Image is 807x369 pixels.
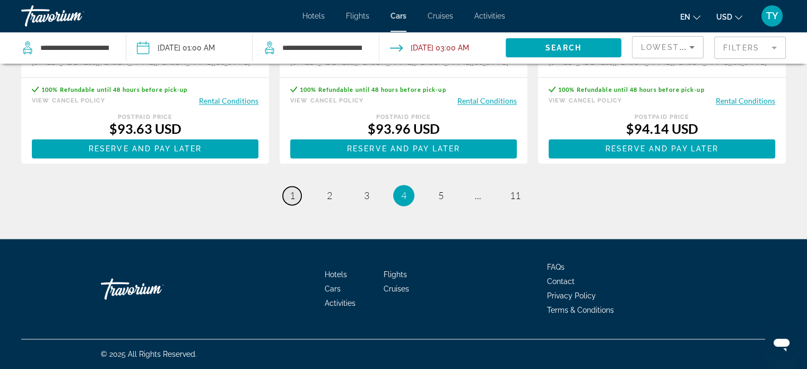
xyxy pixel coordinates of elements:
[545,44,582,52] span: Search
[765,327,799,361] iframe: Button to launch messaging window
[716,9,742,24] button: Change currency
[547,291,596,300] a: Privacy Policy
[137,32,215,64] button: Pickup date: Oct 12, 2025 01:00 AM
[558,86,705,93] span: 100% Refundable until 48 hours before pick-up
[384,285,409,293] a: Cruises
[547,277,575,286] a: Contact
[347,144,460,153] span: Reserve and pay later
[549,96,622,106] button: View Cancel Policy
[438,190,444,201] span: 5
[290,190,295,201] span: 1
[758,5,786,27] button: User Menu
[325,285,341,293] a: Cars
[641,41,695,54] mat-select: Sort by
[290,96,363,106] button: View Cancel Policy
[199,96,258,106] button: Rental Conditions
[680,9,700,24] button: Change language
[716,13,732,21] span: USD
[390,32,469,64] button: Drop-off date: Oct 12, 2025 03:00 AM
[327,190,332,201] span: 2
[510,190,520,201] span: 11
[714,36,786,59] button: Filter
[21,185,786,206] nav: Pagination
[547,306,614,314] a: Terms & Conditions
[547,263,565,271] a: FAQs
[391,12,406,20] a: Cars
[325,270,347,279] a: Hotels
[32,114,258,121] div: Postpaid Price
[605,144,718,153] span: Reserve and pay later
[384,270,407,279] a: Flights
[300,86,446,93] span: 100% Refundable until 48 hours before pick-up
[549,114,775,121] div: Postpaid Price
[89,144,202,153] span: Reserve and pay later
[325,299,355,307] a: Activities
[346,12,369,20] a: Flights
[766,11,778,21] span: TY
[290,121,517,136] div: $93.96 USD
[549,139,775,158] button: Reserve and pay later
[364,190,369,201] span: 3
[680,13,690,21] span: en
[32,96,105,106] button: View Cancel Policy
[302,12,325,20] a: Hotels
[716,96,775,106] button: Rental Conditions
[32,121,258,136] div: $93.63 USD
[475,190,481,201] span: ...
[401,190,406,201] span: 4
[506,38,621,57] button: Search
[549,121,775,136] div: $94.14 USD
[21,2,127,30] a: Travorium
[101,273,207,305] a: Travorium
[428,12,453,20] a: Cruises
[474,12,505,20] a: Activities
[457,96,517,106] button: Rental Conditions
[641,43,709,52] span: Lowest Price
[32,139,258,158] button: Reserve and pay later
[290,139,517,158] button: Reserve and pay later
[41,86,188,93] span: 100% Refundable until 48 hours before pick-up
[101,350,197,358] span: © 2025 All Rights Reserved.
[290,114,517,121] div: Postpaid Price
